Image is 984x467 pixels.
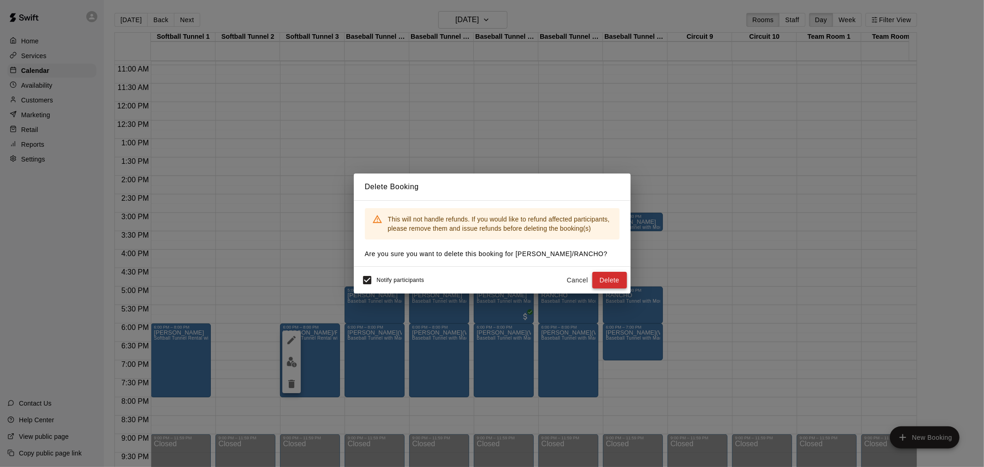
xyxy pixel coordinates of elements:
button: Delete [592,272,627,289]
span: Notify participants [377,277,424,283]
h2: Delete Booking [354,174,631,200]
button: Cancel [563,272,592,289]
div: This will not handle refunds. If you would like to refund affected participants, please remove th... [388,211,612,237]
p: Are you sure you want to delete this booking for [PERSON_NAME]/RANCHO ? [365,249,620,259]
